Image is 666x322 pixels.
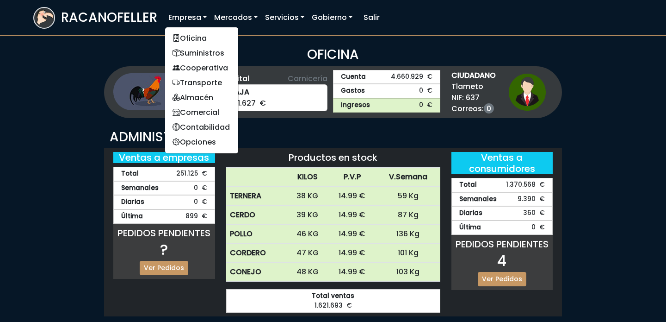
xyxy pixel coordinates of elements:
[308,8,356,27] a: Gobierno
[451,70,496,81] strong: CIUDADANO
[333,84,440,98] a: Gastos0 €
[451,192,553,207] div: 9.390 €
[451,239,553,250] h5: PEDIDOS PENDIENTES
[226,263,287,282] th: CONEJO
[287,206,328,225] td: 39 KG
[341,72,366,82] strong: Cuenta
[165,90,238,105] a: Almacén
[113,195,215,209] div: 0 €
[261,8,308,27] a: Servicios
[328,225,376,244] td: 14.99 €
[226,152,440,163] h5: Productos en stock
[484,103,494,114] a: 0
[221,84,328,111] div: 201.627 €
[376,187,440,206] td: 59 Kg
[451,103,496,114] span: Correos:
[287,244,328,263] td: 47 KG
[451,178,553,192] div: 1.370.568 €
[165,120,238,135] a: Contabilidad
[113,181,215,196] div: 0 €
[478,272,526,286] a: Ver Pedidos
[165,105,238,120] a: Comercial
[459,208,482,218] strong: Diarias
[226,206,287,225] th: CERDO
[165,135,238,150] a: Opciones
[376,206,440,225] td: 87 Kg
[287,263,328,282] td: 48 KG
[287,225,328,244] td: 46 KG
[140,261,188,275] a: Ver Pedidos
[165,61,238,76] a: Cooperativa
[328,244,376,263] td: 14.99 €
[226,225,287,244] th: POLLO
[328,168,376,187] th: P.V.P
[61,10,157,25] h3: RACANOFELLER
[328,206,376,225] td: 14.99 €
[165,46,238,61] a: Suministros
[451,206,553,221] div: 360 €
[34,8,54,25] img: logoracarojo.png
[451,152,553,174] h5: Ventas a consumidores
[33,47,633,63] h3: OFICINA
[328,187,376,206] td: 14.99 €
[113,167,215,181] div: 251.125 €
[228,87,320,98] strong: CAJA
[33,5,157,31] a: RACANOFELLER
[376,244,440,263] td: 101 Kg
[287,187,328,206] td: 38 KG
[226,289,440,313] div: 1.621.693 €
[451,81,496,92] span: Tlameto
[121,169,139,179] strong: Total
[376,168,440,187] th: V.Semana
[328,263,376,282] td: 14.99 €
[451,221,553,235] div: 0 €
[110,129,556,145] h3: ADMINISTRACIÓN
[376,263,440,282] td: 103 Kg
[113,73,215,110] img: ganaderia.png
[221,73,328,84] div: BioVital
[360,8,383,27] a: Salir
[376,225,440,244] td: 136 Kg
[121,197,144,207] strong: Diarias
[113,227,215,239] h5: PEDIDOS PENDIENTES
[165,76,238,90] a: Transporte
[113,209,215,224] div: 899 €
[509,74,546,111] img: ciudadano1.png
[226,244,287,263] th: CORDERO
[121,183,159,193] strong: Semanales
[121,212,143,221] strong: Última
[165,8,210,27] a: Empresa
[459,180,477,190] strong: Total
[497,250,506,271] span: 4
[234,291,432,301] strong: Total ventas
[333,70,440,84] a: Cuenta4.660.929 €
[287,168,328,187] th: KILOS
[341,101,370,110] strong: Ingresos
[333,98,440,113] a: Ingresos0 €
[288,73,327,84] span: Carnicería
[459,195,497,204] strong: Semanales
[451,92,496,103] span: NIF: 637
[226,187,287,206] th: TERNERA
[160,239,168,260] span: ?
[341,86,365,96] strong: Gastos
[113,152,215,163] h5: Ventas a empresas
[459,223,481,233] strong: Última
[165,31,238,46] a: Oficina
[210,8,261,27] a: Mercados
